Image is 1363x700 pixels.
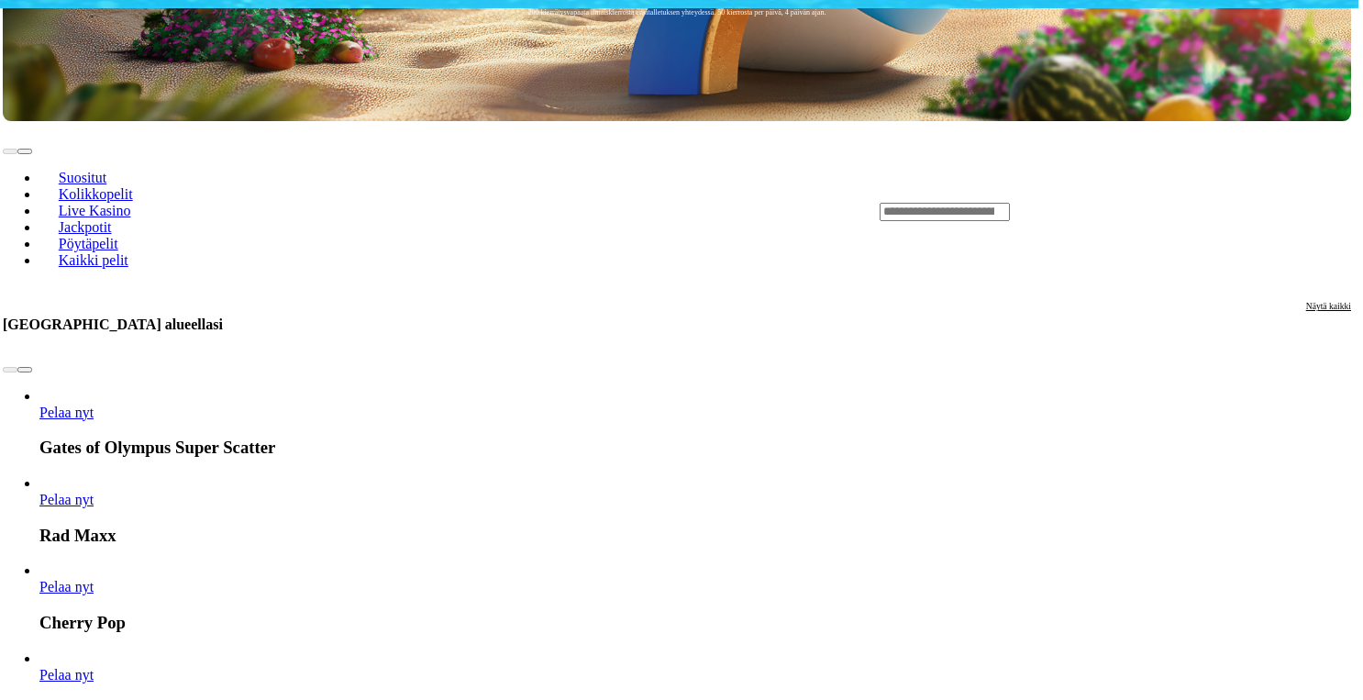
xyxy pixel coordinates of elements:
[39,667,94,683] a: Thor’s Rage
[39,230,137,258] a: Pöytäpelit
[39,579,94,594] a: Cherry Pop
[39,405,94,420] span: Pelaa nyt
[39,214,130,241] a: Jackpotit
[51,186,140,202] span: Kolikkopelit
[39,579,94,594] span: Pelaa nyt
[17,149,32,154] button: next slide
[39,164,126,192] a: Suositut
[39,181,151,208] a: Kolikkopelit
[1306,301,1351,311] span: Näytä kaikki
[51,252,136,268] span: Kaikki pelit
[39,492,94,507] a: Rad Maxx
[51,219,119,235] span: Jackpotit
[39,405,94,420] a: Gates of Olympus Super Scatter
[51,203,139,218] span: Live Kasino
[51,170,114,185] span: Suositut
[39,667,94,683] span: Pelaa nyt
[1306,301,1351,348] a: Näytä kaikki
[880,203,1010,221] input: Search
[3,139,843,283] nav: Lobby
[51,236,126,251] span: Pöytäpelit
[39,197,150,225] a: Live Kasino
[39,492,94,507] span: Pelaa nyt
[3,121,1351,301] header: Lobby
[3,149,17,154] button: prev slide
[17,367,32,372] button: next slide
[3,367,17,372] button: prev slide
[3,316,223,333] h3: [GEOGRAPHIC_DATA] alueellasi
